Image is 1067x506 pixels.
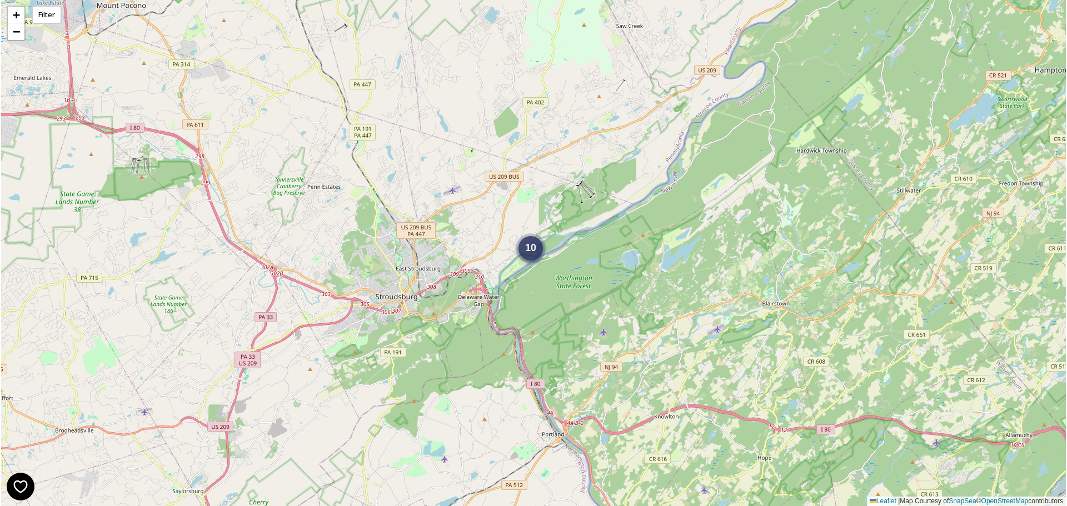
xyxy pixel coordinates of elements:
[32,6,62,24] div: Filter
[949,497,976,505] a: SnapSea
[898,497,900,505] span: |
[525,242,536,253] span: 10
[13,24,20,38] span: −
[8,7,24,23] a: Zoom in
[870,497,896,505] a: Leaflet
[981,497,1029,505] a: OpenStreetMap
[8,23,24,40] a: Zoom out
[518,239,543,263] div: 10
[867,497,1066,506] div: Map Courtesy of © contributors
[13,8,20,22] span: +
